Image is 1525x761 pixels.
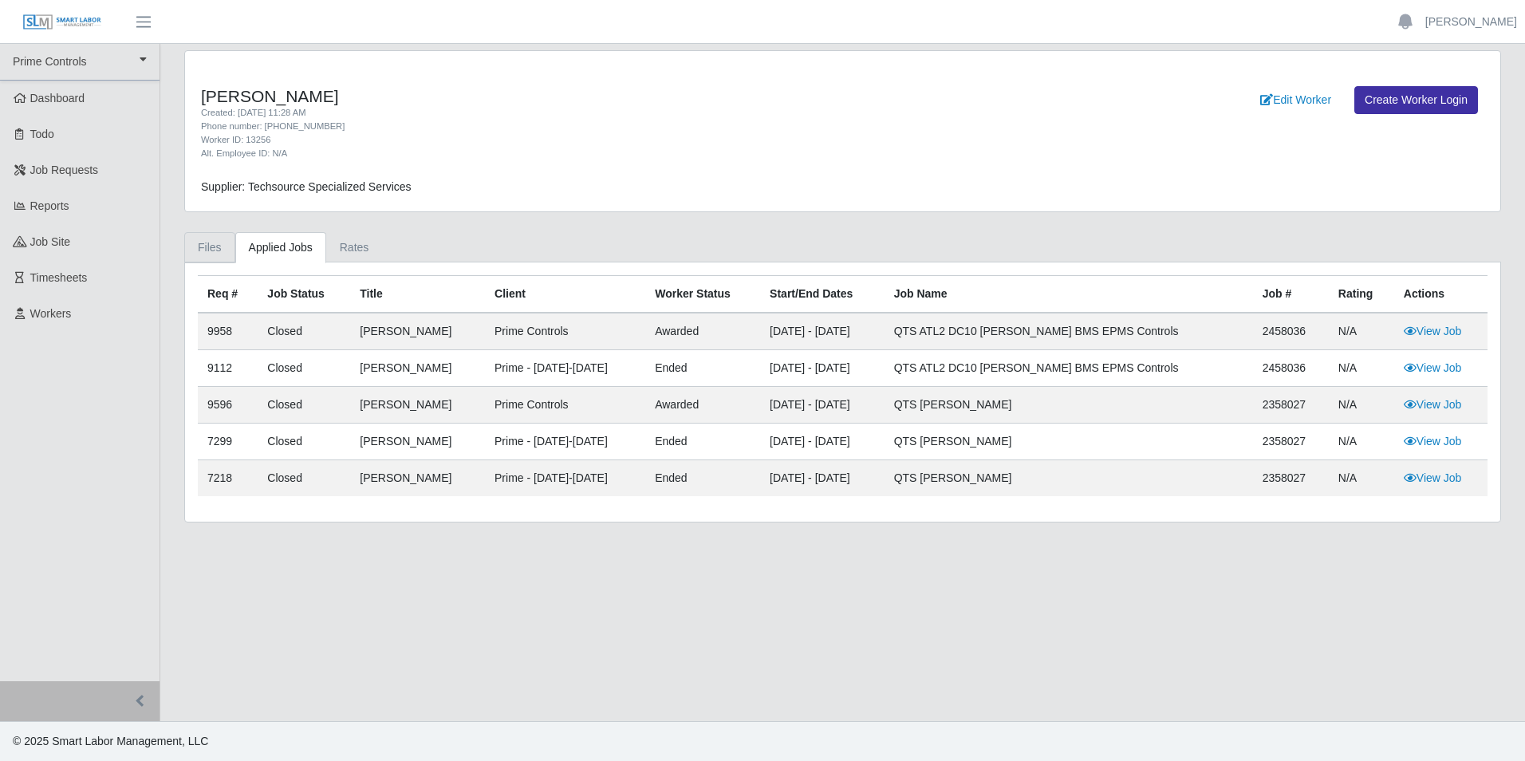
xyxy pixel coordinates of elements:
[645,387,760,424] td: awarded
[485,313,645,350] td: Prime Controls
[350,276,485,313] th: Title
[1329,387,1394,424] td: N/A
[235,232,326,263] a: Applied Jobs
[201,120,940,133] div: Phone number: [PHONE_NUMBER]
[198,350,258,387] td: 9112
[485,387,645,424] td: Prime Controls
[350,424,485,460] td: [PERSON_NAME]
[30,92,85,104] span: Dashboard
[1404,361,1462,374] a: View Job
[1404,435,1462,448] a: View Job
[1253,424,1329,460] td: 2358027
[760,387,885,424] td: [DATE] - [DATE]
[30,164,99,176] span: Job Requests
[885,313,1253,350] td: QTS ATL2 DC10 [PERSON_NAME] BMS EPMS Controls
[22,14,102,31] img: SLM Logo
[1253,387,1329,424] td: 2358027
[198,424,258,460] td: 7299
[760,350,885,387] td: [DATE] - [DATE]
[1404,471,1462,484] a: View Job
[1253,276,1329,313] th: Job #
[645,350,760,387] td: ended
[1253,460,1329,497] td: 2358027
[1253,350,1329,387] td: 2458036
[1250,86,1342,114] a: Edit Worker
[198,460,258,497] td: 7218
[885,424,1253,460] td: QTS [PERSON_NAME]
[645,276,760,313] th: Worker Status
[258,350,350,387] td: Closed
[350,313,485,350] td: [PERSON_NAME]
[30,235,71,248] span: job site
[30,307,72,320] span: Workers
[485,276,645,313] th: Client
[1425,14,1517,30] a: [PERSON_NAME]
[1329,460,1394,497] td: N/A
[201,86,940,106] h4: [PERSON_NAME]
[201,147,940,160] div: Alt. Employee ID: N/A
[201,180,412,193] span: Supplier: Techsource Specialized Services
[645,460,760,497] td: ended
[326,232,383,263] a: Rates
[258,276,350,313] th: Job Status
[885,460,1253,497] td: QTS [PERSON_NAME]
[350,460,485,497] td: [PERSON_NAME]
[30,128,54,140] span: Todo
[1329,276,1394,313] th: Rating
[485,460,645,497] td: Prime - [DATE]-[DATE]
[258,460,350,497] td: Closed
[198,276,258,313] th: Req #
[760,424,885,460] td: [DATE] - [DATE]
[1253,313,1329,350] td: 2458036
[885,276,1253,313] th: Job Name
[350,387,485,424] td: [PERSON_NAME]
[1329,313,1394,350] td: N/A
[198,387,258,424] td: 9596
[258,424,350,460] td: Closed
[485,350,645,387] td: Prime - [DATE]-[DATE]
[30,199,69,212] span: Reports
[1404,398,1462,411] a: View Job
[184,232,235,263] a: Files
[885,387,1253,424] td: QTS [PERSON_NAME]
[1329,350,1394,387] td: N/A
[645,424,760,460] td: ended
[201,133,940,147] div: Worker ID: 13256
[30,271,88,284] span: Timesheets
[645,313,760,350] td: awarded
[1329,424,1394,460] td: N/A
[350,350,485,387] td: [PERSON_NAME]
[1354,86,1478,114] a: Create Worker Login
[760,313,885,350] td: [DATE] - [DATE]
[760,460,885,497] td: [DATE] - [DATE]
[13,735,208,747] span: © 2025 Smart Labor Management, LLC
[258,313,350,350] td: Closed
[485,424,645,460] td: Prime - [DATE]-[DATE]
[1394,276,1488,313] th: Actions
[885,350,1253,387] td: QTS ATL2 DC10 [PERSON_NAME] BMS EPMS Controls
[198,313,258,350] td: 9958
[760,276,885,313] th: Start/End Dates
[258,387,350,424] td: Closed
[1404,325,1462,337] a: View Job
[201,106,940,120] div: Created: [DATE] 11:28 AM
